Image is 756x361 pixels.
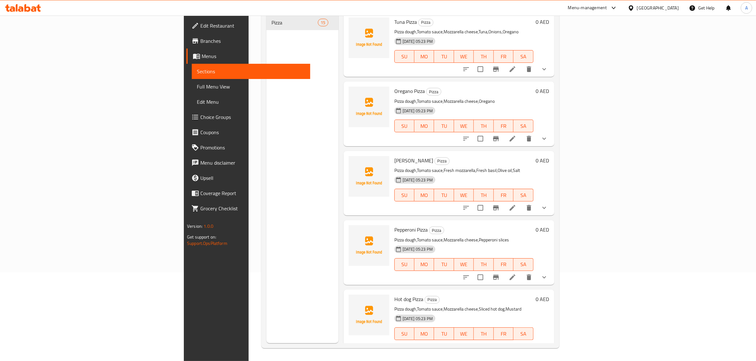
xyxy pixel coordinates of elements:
[488,270,504,285] button: Branch-specific-item
[394,50,414,63] button: SU
[509,343,516,350] a: Edit menu item
[494,189,513,201] button: FR
[474,189,493,201] button: TH
[417,329,432,338] span: MO
[494,327,513,340] button: FR
[394,97,533,105] p: Pizza dough,Tomato sauce,Mozzarella cheese,Oregano
[394,236,533,244] p: Pizza dough,Tomato sauce,Mozzarella cheese,Pepperoni slices
[568,4,607,12] div: Menu-management
[454,327,474,340] button: WE
[458,200,474,215] button: sort-choices
[434,189,454,201] button: TU
[513,120,533,132] button: SA
[394,258,414,271] button: SU
[200,189,305,197] span: Coverage Report
[414,327,434,340] button: MO
[200,37,305,45] span: Branches
[400,38,435,44] span: [DATE] 05:23 PM
[266,12,338,33] nav: Menu sections
[457,52,471,61] span: WE
[318,20,328,26] span: 15
[394,327,414,340] button: SU
[186,140,310,155] a: Promotions
[494,258,513,271] button: FR
[414,258,434,271] button: MO
[496,191,511,200] span: FR
[186,33,310,49] a: Branches
[425,296,440,304] div: Pizza
[488,62,504,77] button: Branch-specific-item
[397,191,412,200] span: SU
[516,260,531,269] span: SA
[397,260,412,269] span: SU
[474,201,487,214] span: Select to update
[271,19,318,26] span: Pizza
[394,189,414,201] button: SU
[457,121,471,131] span: WE
[437,260,451,269] span: TU
[476,191,491,200] span: TH
[187,239,227,247] a: Support.OpsPlatform
[454,50,474,63] button: WE
[426,88,441,95] span: Pizza
[417,260,432,269] span: MO
[418,19,433,26] span: Pizza
[434,120,454,132] button: TU
[200,113,305,121] span: Choice Groups
[266,15,338,30] div: Pizza15
[536,156,549,165] h6: 0 AED
[488,131,504,146] button: Branch-specific-item
[537,62,552,77] button: show more
[476,121,491,131] span: TH
[187,222,203,230] span: Version:
[400,246,435,252] span: [DATE] 05:23 PM
[197,68,305,75] span: Sections
[457,191,471,200] span: WE
[521,339,537,354] button: delete
[186,186,310,201] a: Coverage Report
[745,4,748,11] span: A
[437,191,451,200] span: TU
[457,260,471,269] span: WE
[414,50,434,63] button: MO
[437,52,451,61] span: TU
[509,273,516,281] a: Edit menu item
[394,120,414,132] button: SU
[454,189,474,201] button: WE
[200,159,305,167] span: Menu disclaimer
[186,170,310,186] a: Upsell
[509,204,516,212] a: Edit menu item
[200,144,305,151] span: Promotions
[540,65,548,73] svg: Show Choices
[637,4,679,11] div: [GEOGRAPHIC_DATA]
[474,62,487,76] span: Select to update
[434,50,454,63] button: TU
[513,189,533,201] button: SA
[200,174,305,182] span: Upsell
[394,28,533,36] p: Pizza dough,Tomato sauce,Mozzarella cheese,Tuna,Onions,Oregano
[414,189,434,201] button: MO
[476,329,491,338] span: TH
[474,50,493,63] button: TH
[434,157,450,165] div: Pizza
[434,258,454,271] button: TU
[509,65,516,73] a: Edit menu item
[458,339,474,354] button: sort-choices
[397,121,412,131] span: SU
[537,270,552,285] button: show more
[394,167,533,174] p: Pizza dough,Tomato sauce,Fresh mozzarella,Fresh basil,Olive oil,Salt
[349,17,389,58] img: Tuna Pizza
[349,225,389,266] img: Pepperoni Pizza
[488,200,504,215] button: Branch-specific-item
[186,18,310,33] a: Edit Restaurant
[516,191,531,200] span: SA
[186,125,310,140] a: Coupons
[197,98,305,106] span: Edit Menu
[540,343,548,350] svg: Show Choices
[537,200,552,215] button: show more
[417,191,432,200] span: MO
[400,108,435,114] span: [DATE] 05:23 PM
[434,327,454,340] button: TU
